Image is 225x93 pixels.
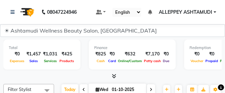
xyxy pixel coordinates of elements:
div: ₹825 [94,51,107,57]
div: Total [9,45,75,51]
span: Due [162,59,170,63]
span: Services [43,59,58,63]
span: Petty cash [143,59,162,63]
div: ₹0 [190,51,204,57]
div: ₹632 [117,51,143,57]
span: Expenses [9,59,25,63]
div: ₹0 [9,51,25,57]
div: ₹0 [162,51,170,57]
div: ₹0 [204,51,219,57]
span: Voucher [190,59,204,63]
span: Wed [94,87,110,92]
div: ₹1,031 [42,51,58,57]
span: Prepaid [204,59,219,63]
div: Finance [94,45,170,51]
div: ₹0 [107,51,117,57]
img: logo [17,3,36,21]
span: Cash [96,59,106,63]
span: Filter Stylist [8,87,31,92]
span: Sales [28,59,39,63]
div: ₹425 [58,51,75,57]
div: ₹1,457 [25,51,42,57]
span: Products [58,59,75,63]
span: ALLEPPEY ASHTAMUDI [159,9,212,16]
b: 08047224946 [47,3,77,21]
div: ₹7,170 [143,51,162,57]
span: Card [107,59,117,63]
span: Online/Custom [117,59,143,63]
